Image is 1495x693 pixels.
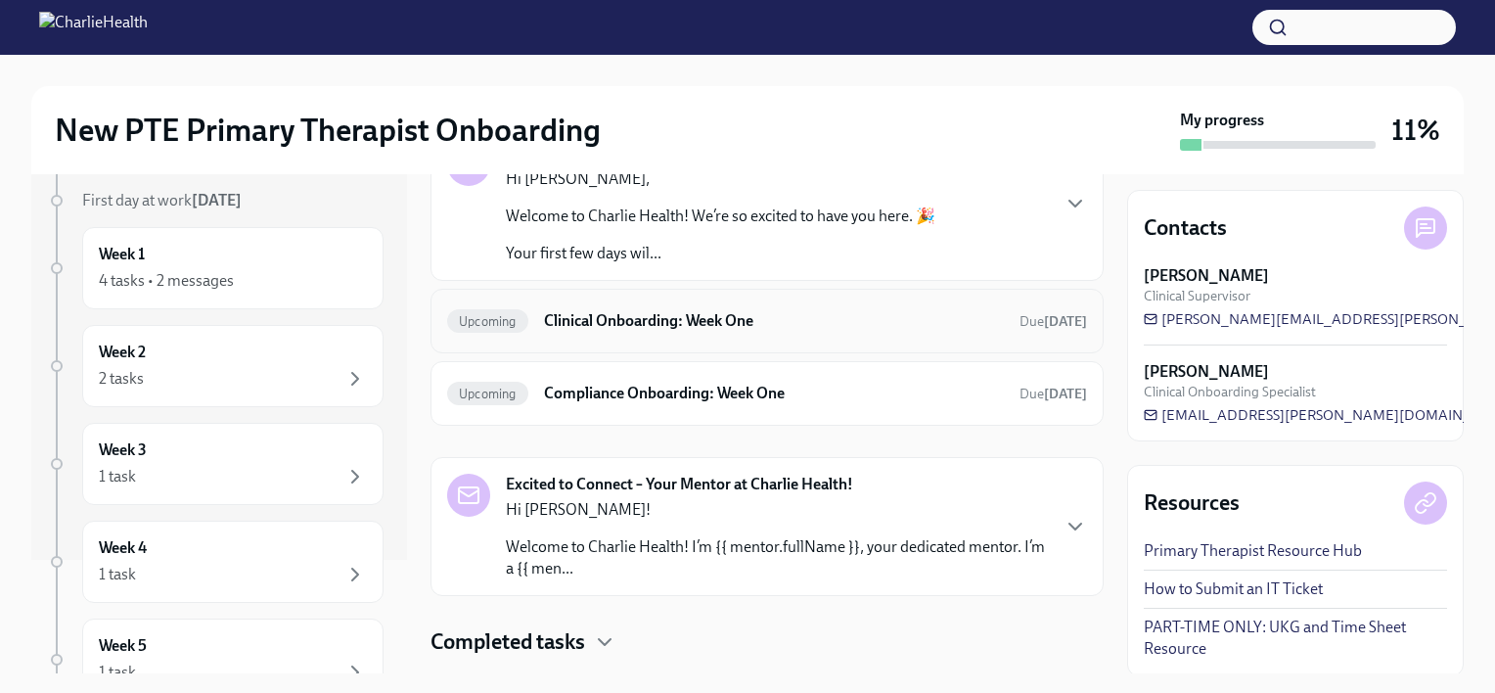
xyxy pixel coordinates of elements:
a: UpcomingCompliance Onboarding: Week OneDue[DATE] [447,378,1087,409]
h4: Completed tasks [430,627,585,657]
h4: Contacts [1144,213,1227,243]
span: Clinical Onboarding Specialist [1144,383,1316,401]
h6: Clinical Onboarding: Week One [544,310,1004,332]
h4: Resources [1144,488,1240,518]
p: Hi [PERSON_NAME]! [506,499,1048,521]
h6: Week 5 [99,635,147,657]
p: Your first few days wil... [506,243,935,264]
div: 1 task [99,662,136,683]
span: Upcoming [447,387,528,401]
div: Completed tasks [430,627,1104,657]
a: Primary Therapist Resource Hub [1144,540,1362,562]
span: Due [1019,386,1087,402]
h6: Week 4 [99,537,147,559]
span: Due [1019,313,1087,330]
h3: 11% [1391,113,1440,148]
strong: [DATE] [192,191,242,209]
a: Week 14 tasks • 2 messages [47,227,384,309]
a: First day at work[DATE] [47,190,384,211]
h6: Week 2 [99,342,146,363]
h2: New PTE Primary Therapist Onboarding [55,111,601,150]
strong: [DATE] [1044,313,1087,330]
h6: Compliance Onboarding: Week One [544,383,1004,404]
p: Hi [PERSON_NAME], [506,168,935,190]
span: Upcoming [447,314,528,329]
div: 1 task [99,466,136,487]
span: Clinical Supervisor [1144,287,1250,305]
div: 4 tasks • 2 messages [99,270,234,292]
h6: Week 3 [99,439,147,461]
img: CharlieHealth [39,12,148,43]
strong: [PERSON_NAME] [1144,361,1269,383]
div: 1 task [99,564,136,585]
a: Week 31 task [47,423,384,505]
strong: My progress [1180,110,1264,131]
a: How to Submit an IT Ticket [1144,578,1323,600]
span: First day at work [82,191,242,209]
strong: [DATE] [1044,386,1087,402]
p: Welcome to Charlie Health! We’re so excited to have you here. 🎉 [506,206,935,227]
a: PART-TIME ONLY: UKG and Time Sheet Resource [1144,617,1447,660]
a: UpcomingClinical Onboarding: Week OneDue[DATE] [447,305,1087,337]
a: Week 22 tasks [47,325,384,407]
p: Welcome to Charlie Health! I’m {{ mentor.fullName }}, your dedicated mentor. I’m a {{ men... [506,536,1048,579]
strong: Excited to Connect – Your Mentor at Charlie Health! [506,474,853,495]
h6: Week 1 [99,244,145,265]
div: 2 tasks [99,368,144,390]
span: September 20th, 2025 10:00 [1019,312,1087,331]
span: September 20th, 2025 10:00 [1019,385,1087,403]
a: Week 41 task [47,521,384,603]
strong: [PERSON_NAME] [1144,265,1269,287]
